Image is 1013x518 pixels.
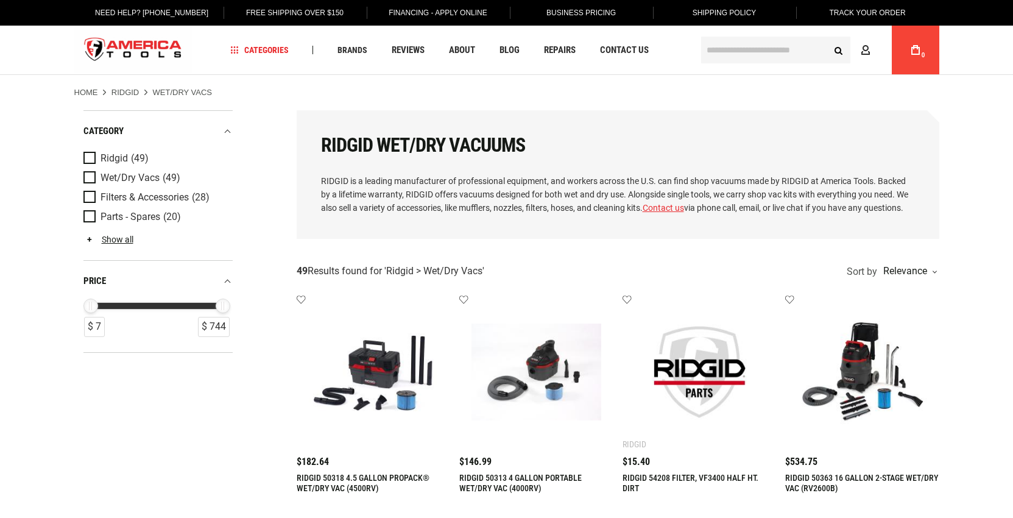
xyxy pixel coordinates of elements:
[131,154,149,164] span: (49)
[101,172,160,183] span: Wet/Dry Vacs
[635,307,764,437] img: RIDGID 54208 FILTER, VF3400 HALF HT. DIRT
[192,193,210,203] span: (28)
[297,265,308,277] strong: 49
[499,46,520,55] span: Blog
[538,42,581,59] a: Repairs
[321,135,915,156] h1: RIDGID Wet/Dry Vacuums
[83,123,233,140] div: category
[230,46,289,54] span: Categories
[449,46,475,55] span: About
[83,235,133,244] a: Show all
[623,439,646,449] div: Ridgid
[332,42,373,59] a: Brands
[337,46,367,54] span: Brands
[101,211,160,222] span: Parts - Spares
[595,42,654,59] a: Contact Us
[544,46,576,55] span: Repairs
[84,317,105,337] div: $ 7
[101,192,189,203] span: Filters & Accessories
[83,210,230,224] a: Parts - Spares (20)
[785,473,938,493] a: RIDGID 50363 16 GALLON 2-STAGE WET/DRY VAC (RV2600B)
[297,473,429,493] a: RIDGID 50318 4.5 GALLON PROPACK® WET/DRY VAC (4500RV)
[904,26,927,74] a: 0
[797,307,927,437] img: RIDGID 50363 16 GALLON 2-STAGE WET/DRY VAC (RV2600B)
[600,46,649,55] span: Contact Us
[459,457,492,467] span: $146.99
[153,88,213,97] strong: Wet/Dry Vacs
[297,265,484,278] div: Results found for ' '
[471,307,601,437] img: RIDGID 50313 4 GALLON PORTABLE WET/DRY VAC (4000RV)
[163,173,180,183] span: (49)
[309,307,439,437] img: RIDGID 50318 4.5 GALLON PROPACK® WET/DRY VAC (4500RV)
[443,42,481,59] a: About
[225,42,294,59] a: Categories
[693,9,757,17] span: Shipping Policy
[163,212,181,222] span: (20)
[74,87,98,98] a: Home
[111,87,139,98] a: Ridgid
[198,317,230,337] div: $ 744
[785,457,817,467] span: $534.75
[643,203,684,213] a: Contact us
[101,153,128,164] span: Ridgid
[83,171,230,185] a: Wet/Dry Vacs (49)
[386,265,482,277] span: Ridgid > Wet/Dry Vacs
[74,27,192,73] img: America Tools
[297,457,329,467] span: $182.64
[83,152,230,165] a: Ridgid (49)
[827,38,850,62] button: Search
[922,52,925,59] span: 0
[321,174,915,215] p: RIDGID is a leading manufacturer of professional equipment, and workers across the U.S. can find ...
[83,110,233,353] div: Product Filters
[386,42,430,59] a: Reviews
[83,273,233,289] div: price
[74,27,192,73] a: store logo
[83,191,230,204] a: Filters & Accessories (28)
[847,267,877,277] span: Sort by
[623,457,650,467] span: $15.40
[494,42,525,59] a: Blog
[459,473,582,493] a: RIDGID 50313 4 GALLON PORTABLE WET/DRY VAC (4000RV)
[623,473,758,493] a: RIDGID 54208 FILTER, VF3400 HALF HT. DIRT
[392,46,425,55] span: Reviews
[880,266,936,276] div: Relevance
